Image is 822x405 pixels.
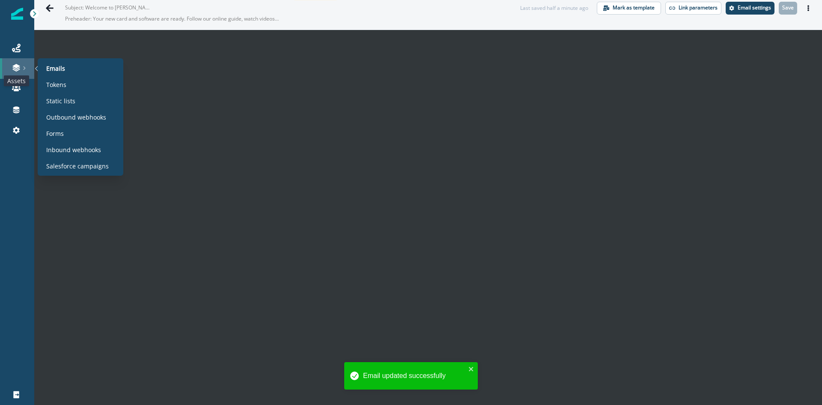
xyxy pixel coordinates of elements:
p: Preheader: Your new card and software are ready. Follow our online guide, watch videos, or join o... [65,12,279,26]
p: Static lists [46,96,75,105]
button: Actions [801,2,815,15]
p: Mark as template [613,5,655,11]
button: Mark as template [597,2,661,15]
p: Outbound webhooks [46,113,106,122]
p: Link parameters [679,5,718,11]
p: Inbound webhooks [46,145,101,154]
button: Link parameters [665,2,721,15]
button: close [468,366,474,372]
img: Inflection [11,8,23,20]
p: Subject: Welcome to [PERSON_NAME] & Expense [65,0,151,12]
p: Save [782,5,794,11]
p: Salesforce campaigns [46,162,109,171]
div: Email updated successfully [363,371,466,381]
p: Email settings [738,5,771,11]
div: Last saved half a minute ago [520,4,588,12]
p: Forms [46,129,64,138]
a: Forms [41,127,120,140]
a: Salesforce campaigns [41,159,120,172]
a: Tokens [41,78,120,91]
button: Save [779,2,797,15]
p: Tokens [46,80,66,89]
a: Static lists [41,94,120,107]
a: Outbound webhooks [41,111,120,123]
button: Settings [726,2,774,15]
p: Emails [46,64,65,73]
a: Inbound webhooks [41,143,120,156]
a: Emails [41,62,120,75]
